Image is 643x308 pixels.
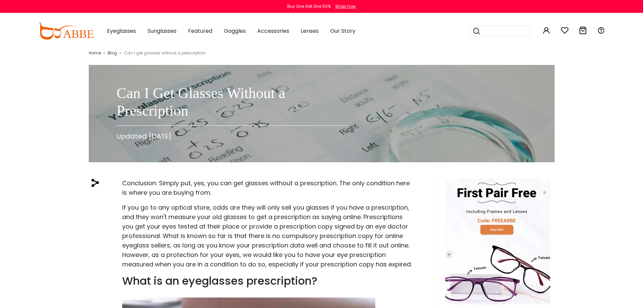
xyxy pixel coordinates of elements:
span: Eyeglasses [107,27,136,35]
a: Home [89,50,101,56]
a: Blog [108,50,117,56]
p: If you go to any optical store, odds are they will only sell you glasses if you have a prescripti... [122,203,412,269]
img: abbeglasses.com [38,23,93,40]
div: Shop now [335,3,356,9]
span: Lenses [301,27,319,35]
span: Goggles [224,27,246,35]
h1: Can I Get Glasses Without a Prescription [116,85,349,120]
span: Sunglasses [148,27,177,35]
a: free eyeglasses [445,237,550,245]
p: Conclusion: Simply put, yes, you can get glasses without a prescription. The only condition here ... [122,179,412,197]
span: Accessories [257,27,289,35]
i: > [119,51,121,55]
div: Buy One Get One 50% [287,3,331,9]
p: Updated [DATE] [116,131,349,141]
span: Featured [188,27,212,35]
span: Our Story [330,27,355,35]
h2: What is an eyeglasses prescription? [122,275,412,287]
span: Can I get glasses without a prescription [124,50,206,56]
i: > [103,51,105,55]
a: Shop now [332,3,356,9]
img: free eyeglasses [445,179,550,305]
